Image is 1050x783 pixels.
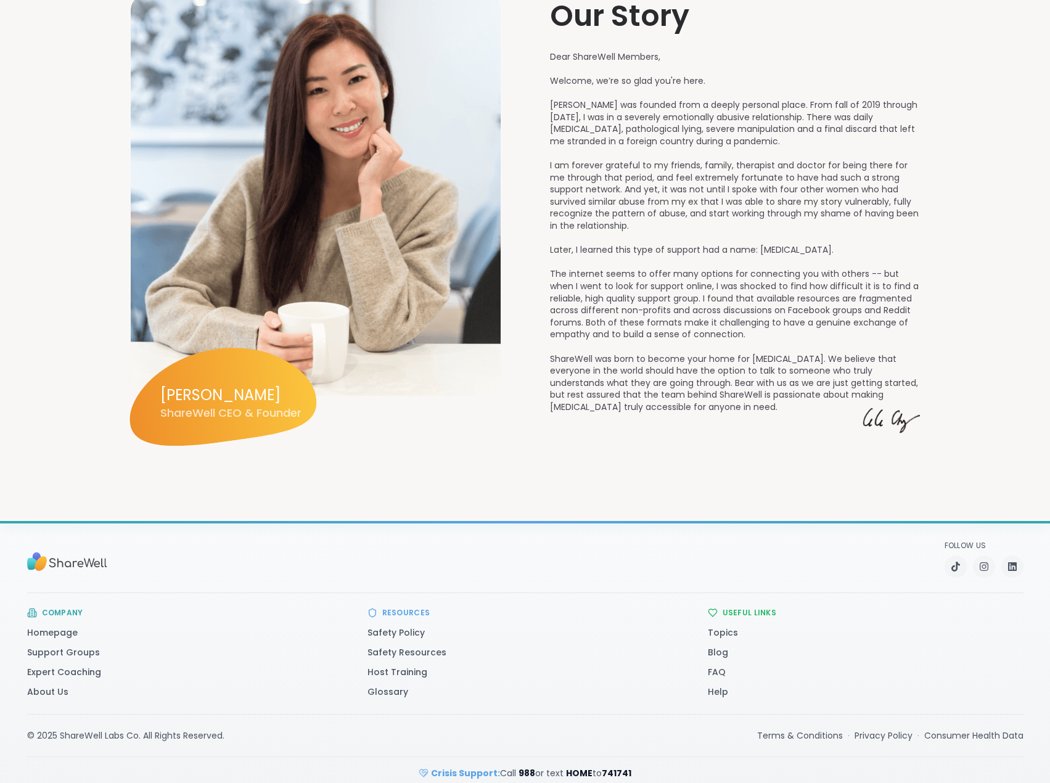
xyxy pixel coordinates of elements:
a: Blog [708,646,728,658]
a: LinkedIn [1001,555,1023,578]
a: Safety Resources [367,646,446,658]
strong: 741741 [602,767,631,779]
strong: Crisis Support: [431,767,500,779]
h3: Useful Links [723,608,777,618]
span: Call or text to [431,767,631,779]
p: Follow Us [945,541,1023,551]
strong: HOME [566,767,593,779]
a: Privacy Policy [855,729,913,742]
a: About Us [27,686,68,698]
h3: Resources [382,608,430,618]
a: TikTok [945,555,967,578]
a: Glossary [367,686,408,698]
a: Homepage [27,626,78,639]
img: CeCe Signature [858,401,920,442]
a: Expert Coaching [27,666,101,678]
a: FAQ [708,666,726,678]
h3: Company [42,608,83,618]
p: Dear ShareWell Members, Welcome, we’re so glad you're here. [PERSON_NAME] was founded from a deep... [550,51,920,414]
strong: 988 [519,767,535,779]
span: ShareWell CEO & Founder [160,405,301,420]
span: · [917,729,919,742]
img: Sharewell [27,546,107,577]
a: Safety Policy [367,626,425,639]
a: Topics [708,626,738,639]
a: Consumer Health Data [924,729,1023,742]
a: Help [708,686,728,698]
a: Instagram [973,555,995,578]
a: Terms & Conditions [757,729,843,742]
span: [PERSON_NAME] [160,385,301,406]
span: · [848,729,850,742]
div: © 2025 ShareWell Labs Co. All Rights Reserved. [27,729,224,742]
a: Host Training [367,666,427,678]
a: Support Groups [27,646,100,658]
